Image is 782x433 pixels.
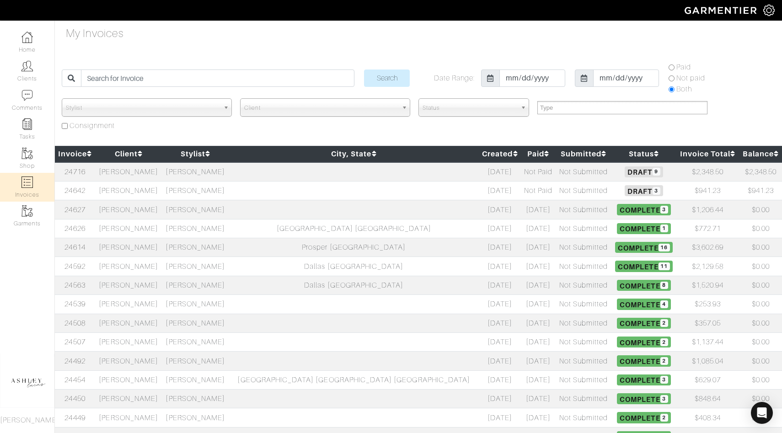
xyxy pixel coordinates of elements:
[115,150,143,158] a: Client
[479,352,521,370] td: [DATE]
[617,318,670,329] span: Complete
[521,390,556,408] td: [DATE]
[479,181,521,200] td: [DATE]
[739,314,782,332] td: $0.00
[739,181,782,200] td: $941.23
[95,238,162,257] td: [PERSON_NAME]
[64,262,85,271] a: 24592
[739,257,782,276] td: $0.00
[617,355,670,366] span: Complete
[162,181,229,200] td: [PERSON_NAME]
[229,257,479,276] td: Dallas [GEOGRAPHIC_DATA]
[556,257,611,276] td: Not Submitted
[70,120,115,131] label: Consignment
[659,262,670,270] span: 11
[617,223,670,234] span: Complete
[556,352,611,370] td: Not Submitted
[676,200,739,219] td: $1,206.44
[659,244,670,251] span: 16
[676,84,692,95] label: Both
[660,300,668,308] span: 4
[629,150,659,158] a: Status
[676,62,691,73] label: Paid
[521,200,556,219] td: [DATE]
[95,314,162,332] td: [PERSON_NAME]
[625,185,663,196] span: Draft
[743,150,779,158] a: Balance
[676,332,739,351] td: $1,137.44
[64,300,85,308] a: 24539
[479,200,521,219] td: [DATE]
[739,276,782,294] td: $0.00
[364,69,410,87] input: Search
[95,370,162,389] td: [PERSON_NAME]
[95,181,162,200] td: [PERSON_NAME]
[479,370,521,389] td: [DATE]
[617,299,670,310] span: Complete
[21,148,33,159] img: garments-icon-b7da505a4dc4fd61783c78ac3ca0ef83fa9d6f193b1c9dc38574b1d14d53ca28.png
[244,99,398,117] span: Client
[521,238,556,257] td: [DATE]
[556,238,611,257] td: Not Submitted
[434,73,475,84] label: Date Range:
[676,390,739,408] td: $848.64
[95,332,162,351] td: [PERSON_NAME]
[162,314,229,332] td: [PERSON_NAME]
[521,181,556,200] td: Not Paid
[676,73,705,84] label: Not paid
[95,219,162,238] td: [PERSON_NAME]
[660,319,668,327] span: 2
[64,319,85,327] a: 24508
[676,219,739,238] td: $772.71
[21,32,33,43] img: dashboard-icon-dbcd8f5a0b271acd01030246c82b418ddd0df26cd7fceb0bd07c9910d44c42f6.png
[615,242,673,253] span: Complete
[162,238,229,257] td: [PERSON_NAME]
[739,332,782,351] td: $0.00
[556,200,611,219] td: Not Submitted
[521,332,556,351] td: [DATE]
[680,150,736,158] a: Invoice Total
[556,408,611,427] td: Not Submitted
[653,187,660,195] span: 3
[479,219,521,238] td: [DATE]
[739,162,782,182] td: $2,348.50
[64,281,85,289] a: 24563
[521,219,556,238] td: [DATE]
[64,414,85,422] a: 24449
[653,168,660,176] span: 9
[676,314,739,332] td: $357.05
[739,219,782,238] td: $0.00
[95,200,162,219] td: [PERSON_NAME]
[660,357,668,365] span: 2
[556,219,611,238] td: Not Submitted
[331,150,377,158] a: City, State
[617,393,670,404] span: Complete
[556,332,611,351] td: Not Submitted
[521,370,556,389] td: [DATE]
[162,276,229,294] td: [PERSON_NAME]
[751,402,773,424] div: Open Intercom Messenger
[482,150,518,158] a: Created
[660,282,668,289] span: 8
[676,238,739,257] td: $3,602.69
[229,238,479,257] td: Prosper [GEOGRAPHIC_DATA]
[162,370,229,389] td: [PERSON_NAME]
[556,276,611,294] td: Not Submitted
[625,166,663,177] span: Draft
[479,238,521,257] td: [DATE]
[479,162,521,182] td: [DATE]
[680,2,763,18] img: garmentier-logo-header-white-b43fb05a5012e4ada735d5af1a66efaba907eab6374d6393d1fbf88cb4ef424d.png
[521,352,556,370] td: [DATE]
[763,5,775,16] img: gear-icon-white-bd11855cb880d31180b6d7d6211b90ccbf57a29d726f0c71d8c61bd08dd39cc2.png
[556,390,611,408] td: Not Submitted
[64,357,85,365] a: 24492
[479,295,521,314] td: [DATE]
[676,276,739,294] td: $1,520.94
[95,408,162,427] td: [PERSON_NAME]
[521,408,556,427] td: [DATE]
[617,337,670,347] span: Complete
[676,257,739,276] td: $2,129.58
[556,181,611,200] td: Not Submitted
[95,257,162,276] td: [PERSON_NAME]
[556,295,611,314] td: Not Submitted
